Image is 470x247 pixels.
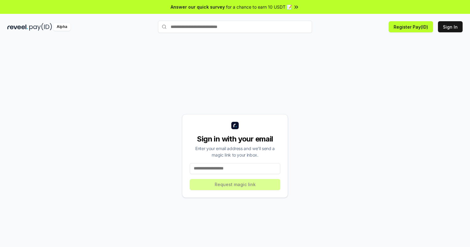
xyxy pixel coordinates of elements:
button: Register Pay(ID) [389,21,433,32]
img: reveel_dark [7,23,28,31]
span: Answer our quick survey [171,4,225,10]
div: Alpha [53,23,71,31]
button: Sign In [438,21,463,32]
span: for a chance to earn 10 USDT 📝 [226,4,292,10]
img: pay_id [29,23,52,31]
div: Sign in with your email [190,134,280,144]
img: logo_small [231,122,239,129]
div: Enter your email address and we’ll send a magic link to your inbox. [190,145,280,158]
